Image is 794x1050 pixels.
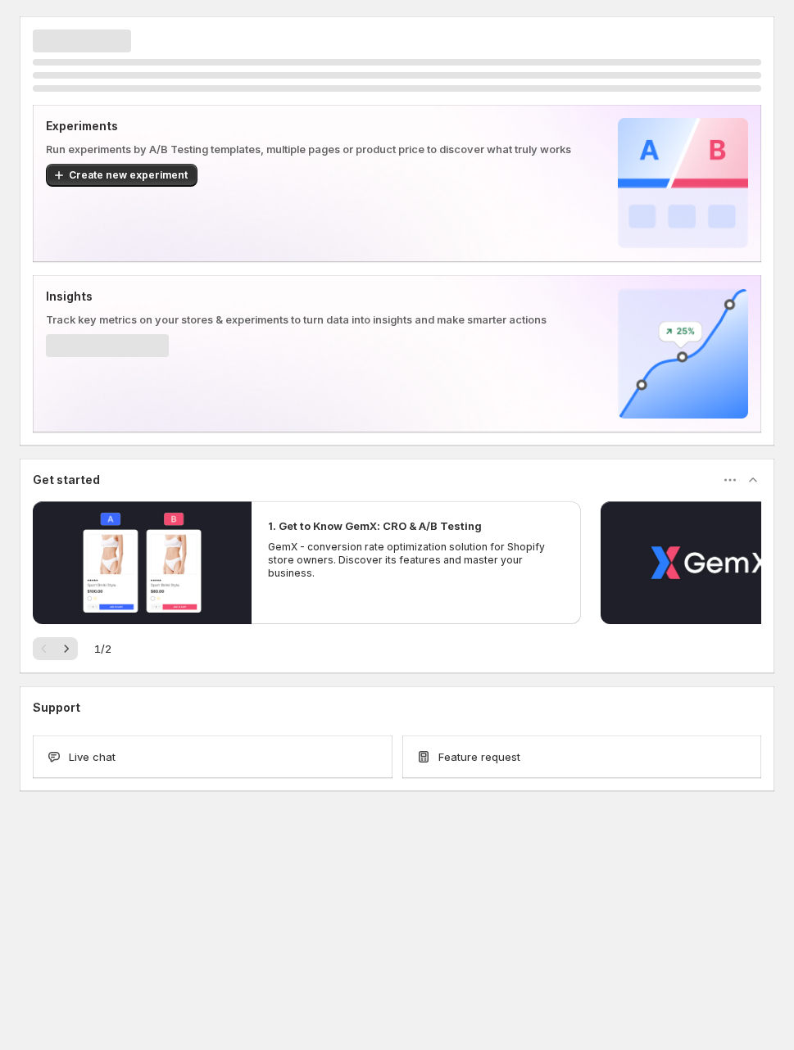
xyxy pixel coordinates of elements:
nav: Pagination [33,637,78,660]
img: Insights [618,288,748,419]
button: Create new experiment [46,164,197,187]
p: GemX - conversion rate optimization solution for Shopify store owners. Discover its features and ... [268,541,564,580]
img: Experiments [618,118,748,248]
button: Play video [33,501,252,624]
h2: 1. Get to Know GemX: CRO & A/B Testing [268,518,482,534]
p: Experiments [46,118,611,134]
p: Insights [46,288,611,305]
span: Create new experiment [69,169,188,182]
h3: Support [33,699,80,716]
span: 1 / 2 [94,640,111,657]
span: Live chat [69,749,116,765]
p: Run experiments by A/B Testing templates, multiple pages or product price to discover what truly ... [46,141,611,157]
h3: Get started [33,472,100,488]
button: Next [55,637,78,660]
span: Feature request [438,749,520,765]
p: Track key metrics on your stores & experiments to turn data into insights and make smarter actions [46,311,611,328]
